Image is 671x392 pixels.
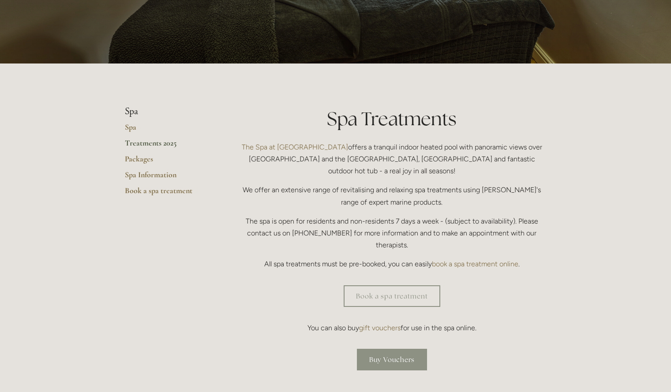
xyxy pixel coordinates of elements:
[237,184,547,208] p: We offer an extensive range of revitalising and relaxing spa treatments using [PERSON_NAME]'s ran...
[242,143,348,151] a: The Spa at [GEOGRAPHIC_DATA]
[344,285,440,307] a: Book a spa treatment
[125,154,209,170] a: Packages
[125,122,209,138] a: Spa
[125,170,209,186] a: Spa Information
[357,349,427,370] a: Buy Vouchers
[237,106,547,132] h1: Spa Treatments
[432,260,518,268] a: book a spa treatment online
[237,141,547,177] p: offers a tranquil indoor heated pool with panoramic views over [GEOGRAPHIC_DATA] and the [GEOGRAP...
[237,322,547,334] p: You can also buy for use in the spa online.
[237,258,547,270] p: All spa treatments must be pre-booked, you can easily .
[359,324,401,332] a: gift vouchers
[125,138,209,154] a: Treatments 2025
[125,186,209,202] a: Book a spa treatment
[125,106,209,117] li: Spa
[237,215,547,251] p: The spa is open for residents and non-residents 7 days a week - (subject to availability). Please...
